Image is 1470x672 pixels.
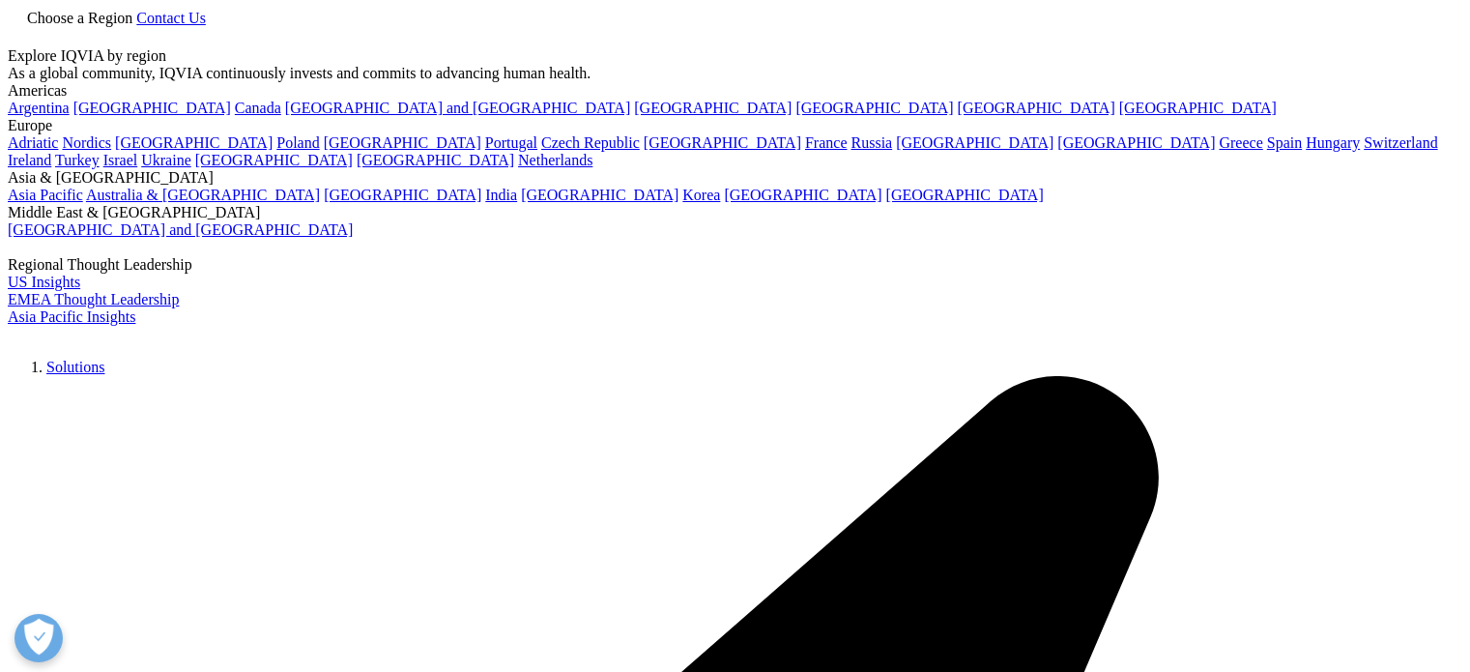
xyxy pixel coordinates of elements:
[276,134,319,151] a: Poland
[644,134,801,151] a: [GEOGRAPHIC_DATA]
[195,152,353,168] a: [GEOGRAPHIC_DATA]
[1219,134,1262,151] a: Greece
[46,359,104,375] a: Solutions
[27,10,132,26] span: Choose a Region
[8,204,1462,221] div: Middle East & [GEOGRAPHIC_DATA]
[86,187,320,203] a: Australia & [GEOGRAPHIC_DATA]
[8,169,1462,187] div: Asia & [GEOGRAPHIC_DATA]
[141,152,191,168] a: Ukraine
[958,100,1115,116] a: [GEOGRAPHIC_DATA]
[1267,134,1302,151] a: Spain
[8,256,1462,274] div: Regional Thought Leadership
[1119,100,1277,116] a: [GEOGRAPHIC_DATA]
[8,308,135,325] a: Asia Pacific Insights
[541,134,640,151] a: Czech Republic
[8,134,58,151] a: Adriatic
[8,117,1462,134] div: Europe
[8,187,83,203] a: Asia Pacific
[136,10,206,26] a: Contact Us
[8,65,1462,82] div: As a global community, IQVIA continuously invests and commits to advancing human health.
[886,187,1044,203] a: [GEOGRAPHIC_DATA]
[634,100,792,116] a: [GEOGRAPHIC_DATA]
[324,134,481,151] a: [GEOGRAPHIC_DATA]
[521,187,678,203] a: [GEOGRAPHIC_DATA]
[518,152,592,168] a: Netherlands
[8,221,353,238] a: [GEOGRAPHIC_DATA] and [GEOGRAPHIC_DATA]
[62,134,111,151] a: Nordics
[103,152,138,168] a: Israel
[55,152,100,168] a: Turkey
[1364,134,1437,151] a: Switzerland
[851,134,893,151] a: Russia
[357,152,514,168] a: [GEOGRAPHIC_DATA]
[8,82,1462,100] div: Americas
[8,274,80,290] a: US Insights
[73,100,231,116] a: [GEOGRAPHIC_DATA]
[8,47,1462,65] div: Explore IQVIA by region
[285,100,630,116] a: [GEOGRAPHIC_DATA] and [GEOGRAPHIC_DATA]
[8,291,179,307] a: EMEA Thought Leadership
[1306,134,1360,151] a: Hungary
[1057,134,1215,151] a: [GEOGRAPHIC_DATA]
[115,134,273,151] a: [GEOGRAPHIC_DATA]
[724,187,881,203] a: [GEOGRAPHIC_DATA]
[235,100,281,116] a: Canada
[795,100,953,116] a: [GEOGRAPHIC_DATA]
[896,134,1053,151] a: [GEOGRAPHIC_DATA]
[485,134,537,151] a: Portugal
[682,187,720,203] a: Korea
[324,187,481,203] a: [GEOGRAPHIC_DATA]
[14,614,63,662] button: 개방형 기본 설정
[805,134,848,151] a: France
[8,100,70,116] a: Argentina
[485,187,517,203] a: India
[8,152,51,168] a: Ireland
